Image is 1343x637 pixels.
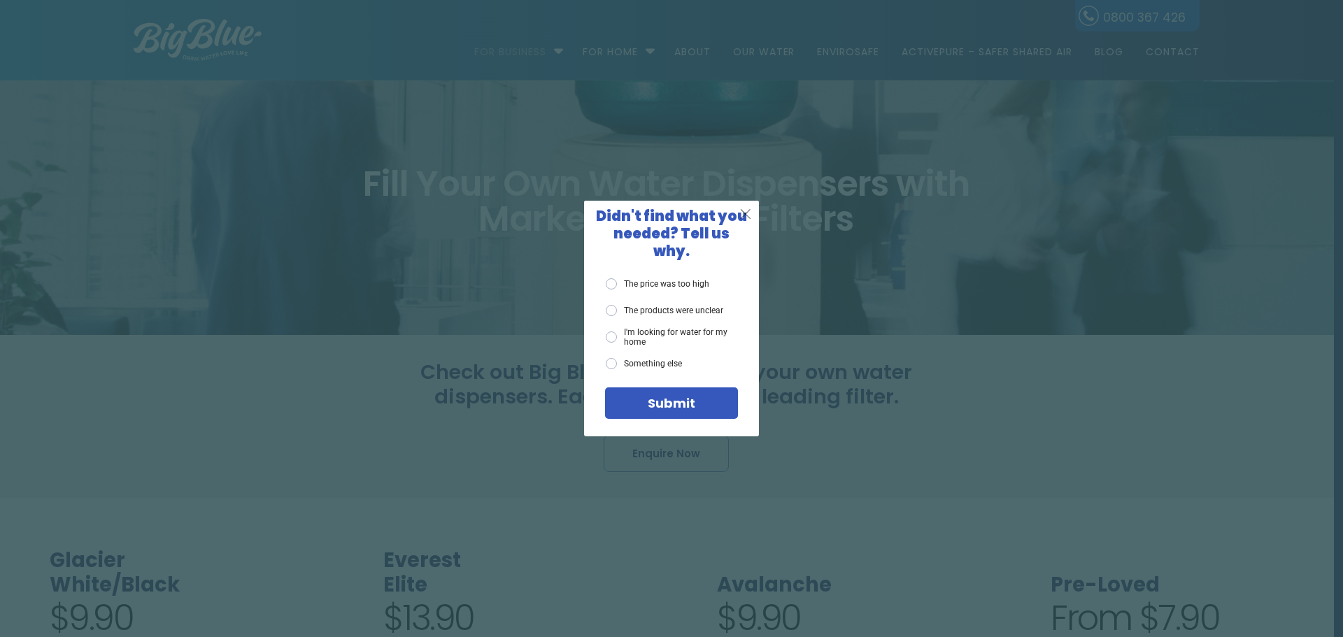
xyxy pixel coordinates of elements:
[606,278,709,289] label: The price was too high
[606,358,682,369] label: Something else
[606,327,738,348] label: I'm looking for water for my home
[596,206,747,261] span: Didn't find what you needed? Tell us why.
[606,305,723,316] label: The products were unclear
[1251,545,1323,617] iframe: Chatbot
[739,205,752,222] span: X
[648,394,695,412] span: Submit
